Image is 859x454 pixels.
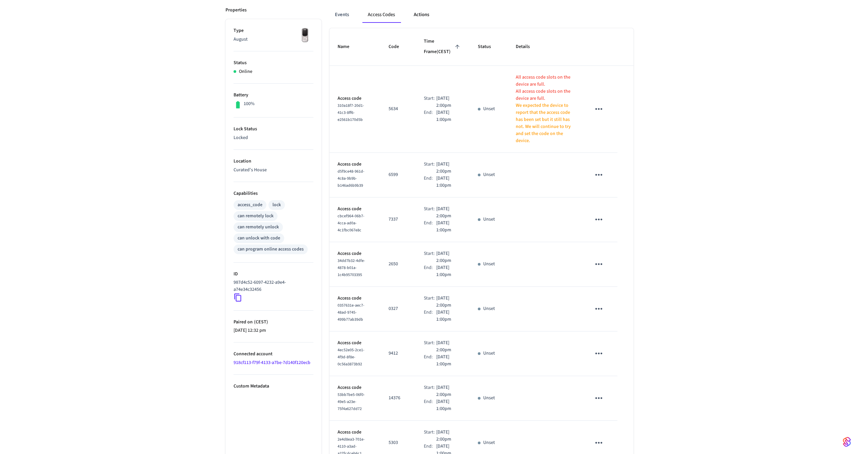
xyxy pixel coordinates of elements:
[234,319,313,326] p: Paired on
[234,327,313,334] p: [DATE] 12:32 pm
[234,351,313,358] p: Connected account
[483,216,495,223] p: Unset
[338,95,372,102] p: Access code
[253,319,268,325] span: ( CEST )
[389,105,408,112] p: 5634
[234,383,313,390] p: Custom Metadata
[436,295,462,309] p: [DATE] 2:00pm
[436,220,462,234] p: [DATE] 1:00pm
[338,103,364,123] span: 310a18f7-20d1-41c3-8ff6-e2561b170d5b
[297,27,313,44] img: Yale Assure Touchscreen Wifi Smart Lock, Satin Nickel, Front
[338,206,372,213] p: Access code
[234,359,310,366] a: 918cf113-f79f-4133-a7be-7d140f120ecb
[436,264,462,278] p: [DATE] 1:00pm
[436,339,462,354] p: [DATE] 2:00pm
[436,161,462,175] p: [DATE] 2:00pm
[483,395,495,402] p: Unset
[516,102,575,144] p: We expected the device to report that the access code has been set but it still has not. We will ...
[424,36,462,57] span: Time Frame(CEST)
[234,279,311,293] p: 987d4c52-6097-4232-a9e4-a74e34c32456
[424,398,436,412] div: End:
[424,309,436,323] div: End:
[330,7,354,23] button: Events
[234,126,313,133] p: Lock Status
[238,213,273,220] div: can remotely lock
[483,439,495,446] p: Unset
[436,309,462,323] p: [DATE] 1:00pm
[330,7,634,23] div: ant example
[234,92,313,99] p: Battery
[338,258,365,278] span: 34dd7b32-4dfe-4878-b01a-1c4b95703395
[424,175,436,189] div: End:
[239,68,252,75] p: Online
[436,109,462,123] p: [DATE] 1:00pm
[424,339,436,354] div: Start:
[424,429,436,443] div: Start:
[234,134,313,141] p: Locked
[436,384,462,398] p: [DATE] 2:00pm
[338,169,364,188] span: d5f9ce48-961d-4c8a-9b9b-b146ad6b9b39
[338,347,364,367] span: 4ec52e05-2ce1-4f9d-8f8e-0c56a3873b92
[436,354,462,368] p: [DATE] 1:00pm
[424,264,436,278] div: End:
[424,109,436,123] div: End:
[338,161,372,168] p: Access code
[234,27,313,34] p: Type
[234,36,313,43] p: August
[436,429,462,443] p: [DATE] 2:00pm
[389,216,408,223] p: 7337
[436,95,462,109] p: [DATE] 2:00pm
[516,42,539,52] span: Details
[483,261,495,268] p: Unset
[338,392,365,412] span: 53bb7be5-06f0-49e5-a23e-75f4a627dd72
[424,384,436,398] div: Start:
[338,42,358,52] span: Name
[234,167,313,174] p: Curated's House
[424,295,436,309] div: Start:
[389,350,408,357] p: 9412
[483,171,495,178] p: Unset
[389,42,408,52] span: Code
[516,74,575,88] p: All access code slots on the device are full.
[234,271,313,278] p: ID
[843,437,851,447] img: SeamLogoGradient.69752ec5.svg
[272,201,281,209] div: lock
[338,339,372,347] p: Access code
[424,95,436,109] div: Start:
[234,190,313,197] p: Capabilities
[483,305,495,312] p: Unset
[424,161,436,175] div: Start:
[338,250,372,257] p: Access code
[244,100,255,107] p: 100%
[338,384,372,391] p: Access code
[389,171,408,178] p: 6599
[338,295,372,302] p: Access code
[238,235,280,242] div: can unlock with code
[516,88,575,102] p: All access code slots on the device are full.
[424,220,436,234] div: End:
[436,398,462,412] p: [DATE] 1:00pm
[424,250,436,264] div: Start:
[436,206,462,220] p: [DATE] 2:00pm
[424,206,436,220] div: Start:
[483,105,495,112] p: Unset
[338,429,372,436] p: Access code
[234,158,313,165] p: Location
[338,303,364,322] span: 0357631e-aec7-48ad-9745-499b77ab39db
[408,7,435,23] button: Actions
[389,439,408,446] p: 5303
[483,350,495,357] p: Unset
[234,59,313,66] p: Status
[238,201,262,209] div: access_code
[424,354,436,368] div: End:
[362,7,400,23] button: Access Codes
[238,246,304,253] div: can program online access codes
[436,250,462,264] p: [DATE] 2:00pm
[338,213,364,233] span: cbcef964-06b7-4cca-ad0a-4c1fbc067e8c
[238,224,279,231] div: can remotely unlock
[436,175,462,189] p: [DATE] 1:00pm
[225,7,247,14] p: Properties
[389,305,408,312] p: 0327
[389,261,408,268] p: 2650
[389,395,408,402] p: 14376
